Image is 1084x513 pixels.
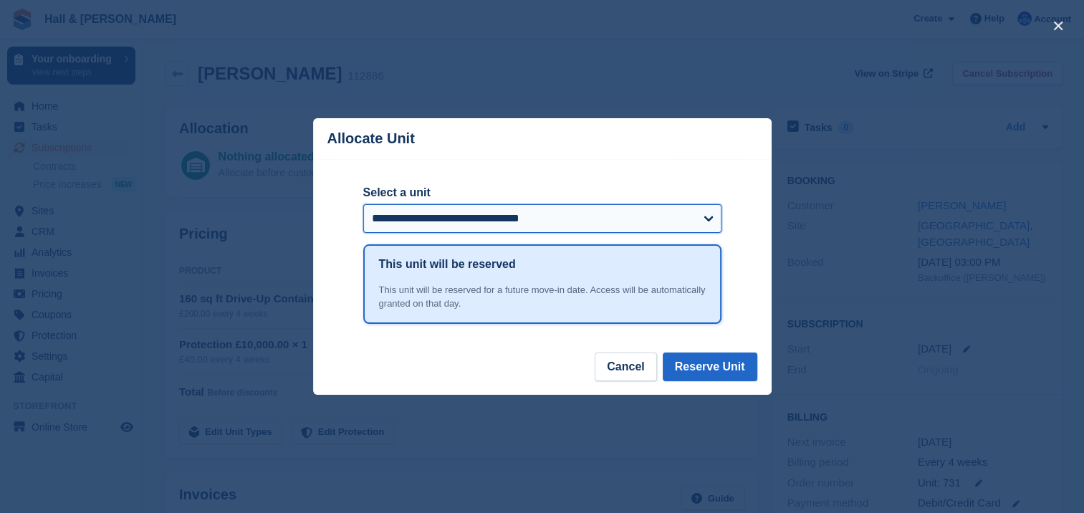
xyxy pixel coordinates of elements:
[327,130,415,147] p: Allocate Unit
[379,256,516,273] h1: This unit will be reserved
[595,353,656,381] button: Cancel
[363,184,721,201] label: Select a unit
[379,283,706,311] div: This unit will be reserved for a future move-in date. Access will be automatically granted on tha...
[1047,14,1070,37] button: close
[663,353,757,381] button: Reserve Unit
